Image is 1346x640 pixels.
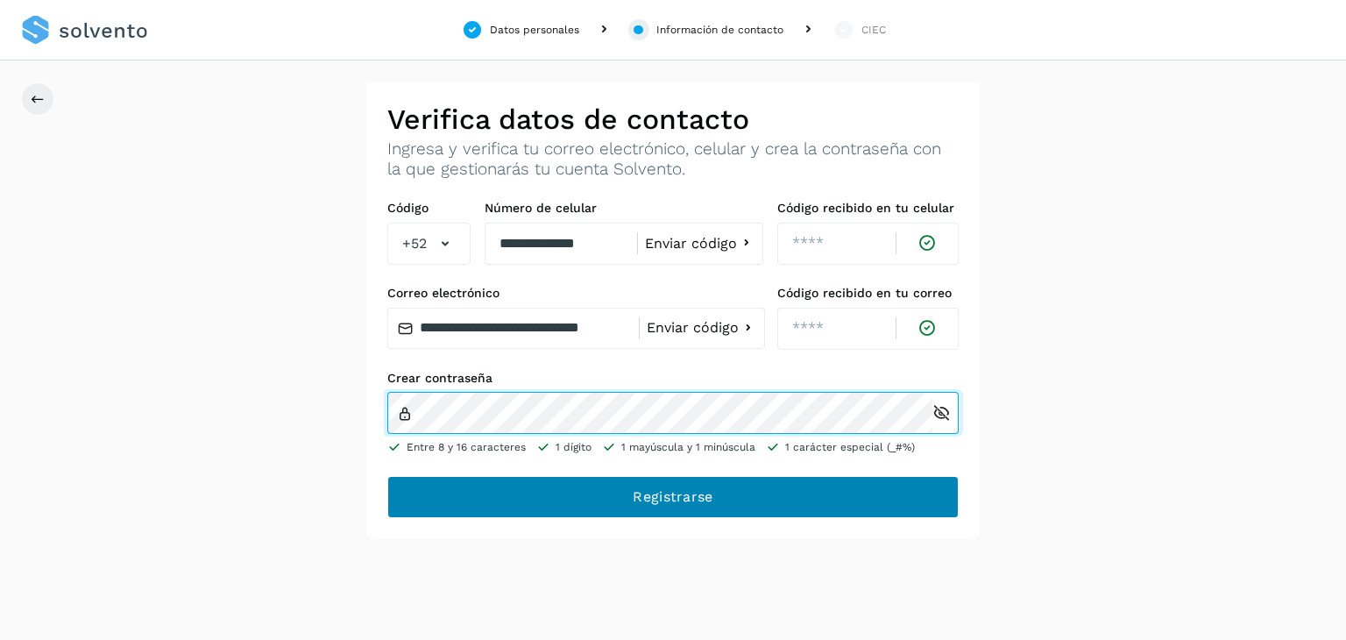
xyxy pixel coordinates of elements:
h2: Verifica datos de contacto [387,103,959,136]
button: Registrarse [387,476,959,518]
span: Registrarse [633,487,712,507]
div: Información de contacto [656,22,783,38]
p: Ingresa y verifica tu correo electrónico, celular y crea la contraseña con la que gestionarás tu ... [387,139,959,180]
span: Enviar código [647,321,739,335]
li: 1 dígito [536,439,592,455]
div: CIEC [861,22,886,38]
li: Entre 8 y 16 caracteres [387,439,526,455]
button: Enviar código [647,319,757,338]
label: Código recibido en tu correo [777,286,959,301]
label: Número de celular [485,201,763,216]
li: 1 mayúscula y 1 minúscula [602,439,755,455]
li: 1 carácter especial (_#%) [766,439,915,455]
button: Enviar código [645,234,755,252]
label: Crear contraseña [387,371,959,386]
label: Código [387,201,471,216]
label: Código recibido en tu celular [777,201,959,216]
span: Enviar código [645,237,737,251]
span: +52 [402,233,427,254]
div: Datos personales [490,22,579,38]
label: Correo electrónico [387,286,763,301]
